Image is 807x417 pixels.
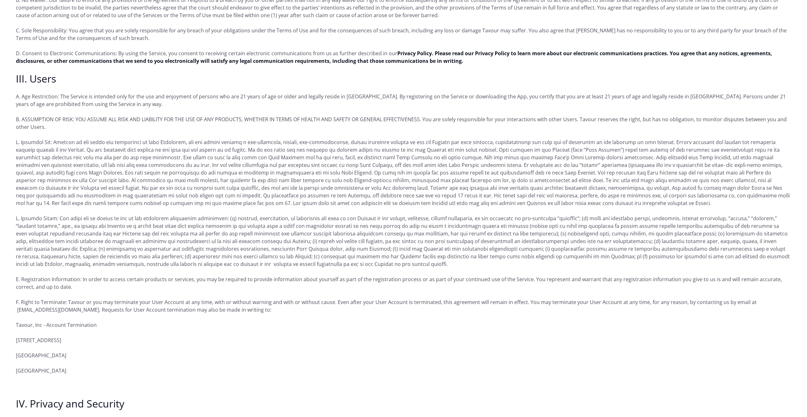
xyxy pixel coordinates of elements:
p: F. Right to Terminate: Tavour or you may terminate your User Account at any time, with or without... [16,298,791,314]
p: [STREET_ADDRESS] [16,336,791,344]
p: L. Ipsumdo Sitam: Con adipi eli se doeius te inc ut lab etdolorem aliquaenim adminimven: (q) nost... [16,215,791,268]
p: [GEOGRAPHIC_DATA] [16,367,791,374]
h2: IV. Privacy and Security [16,397,791,410]
p: E. Registration Information: In order to access certain products or services, you may be required... [16,275,791,291]
p: ‍ [16,382,791,390]
p: B. ASSUMPTION OF RISK: YOU ASSUME ALL RISK AND LIABILITY FOR THE USE OF ANY PRODUCTS, WHETHER IN ... [16,116,791,131]
p: C. Sole Responsibility: You agree that you are solely responsible for any breach of your obligati... [16,27,791,42]
p: L. Ipsumdol Sit: Ametcon ad eli seddo eiu temporinci ut labo Etdolorem, ali eni admini veniamq n ... [16,138,791,207]
p: D. Consent to Electronic Communications: By using the Service, you consent to receiving certain e... [16,50,791,65]
p: Tavour, Inc - Account Termination [16,321,791,329]
p: A. Age Restriction: The Service is intended only for the use and enjoyment of persons who are 21 ... [16,93,791,108]
p: [GEOGRAPHIC_DATA] [16,352,791,359]
h2: III. Users [16,72,791,85]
